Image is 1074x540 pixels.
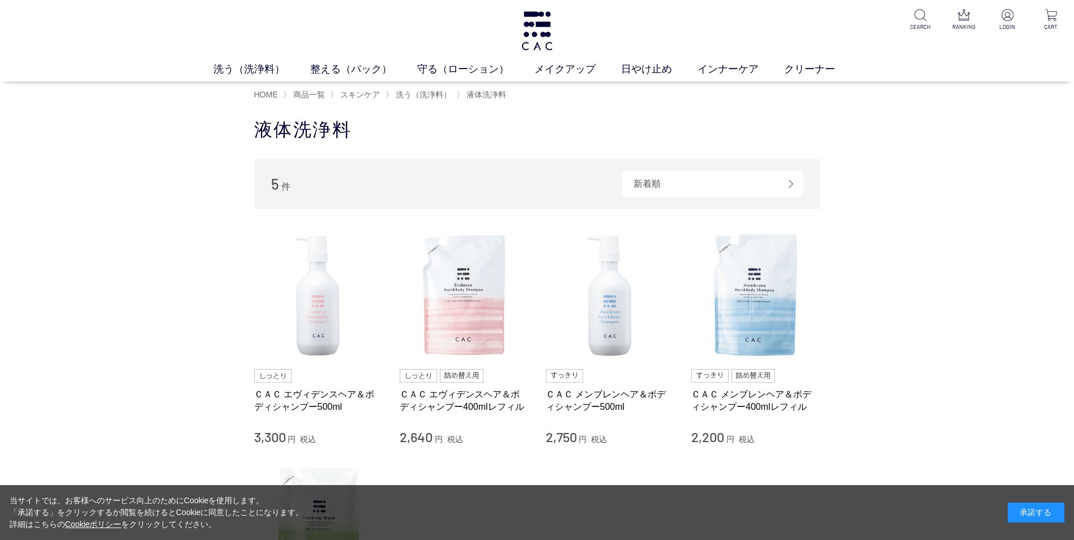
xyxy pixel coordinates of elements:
img: すっきり [546,369,583,383]
span: 円 [435,435,443,444]
span: 税込 [739,435,755,444]
p: CART [1037,23,1065,31]
p: RANKING [950,23,978,31]
span: 税込 [591,435,607,444]
span: 液体洗浄料 [467,90,506,99]
li: 〉 [386,89,454,100]
li: 〉 [283,89,328,100]
span: 2,750 [546,428,577,445]
img: ＣＡＣ メンブレンヘア＆ボディシャンプー500ml [546,232,675,361]
li: 〉 [456,89,509,100]
p: LOGIN [994,23,1021,31]
span: 5 [271,175,279,192]
img: ＣＡＣ メンブレンヘア＆ボディシャンプー400mlレフィル [691,232,820,361]
a: LOGIN [994,9,1021,31]
span: 2,640 [400,428,433,445]
span: 件 [281,182,290,191]
a: ＣＡＣ メンブレンヘア＆ボディシャンプー400mlレフィル [691,388,820,413]
span: 円 [579,435,587,444]
a: HOME [254,90,278,99]
div: 当サイトでは、お客様へのサービス向上のためにCookieを使用します。 「承諾する」をクリックするか閲覧を続けるとCookieに同意したことになります。 詳細はこちらの をクリックしてください。 [10,495,304,530]
span: スキンケア [340,90,380,99]
a: ＣＡＣ エヴィデンスヘア＆ボディシャンプー500ml [254,388,383,413]
a: 守る（ローション） [417,62,534,77]
span: 3,300 [254,428,286,445]
span: 円 [288,435,296,444]
p: SEARCH [906,23,934,31]
h1: 液体洗浄料 [254,118,820,142]
span: 2,200 [691,428,724,445]
a: ＣＡＣ メンブレンヘア＆ボディシャンプー500ml [546,388,675,413]
a: 液体洗浄料 [464,90,506,99]
span: 洗う（洗浄料） [396,90,451,99]
img: しっとり [254,369,292,383]
a: RANKING [950,9,978,31]
a: Cookieポリシー [65,520,122,529]
img: 詰め替え用 [731,369,775,383]
a: SEARCH [906,9,934,31]
img: ＣＡＣ エヴィデンスヘア＆ボディシャンプー500ml [254,232,383,361]
span: 商品一覧 [293,90,325,99]
a: メイクアップ [534,62,621,77]
a: 洗う（洗浄料） [393,90,451,99]
img: logo [520,11,554,50]
a: 洗う（洗浄料） [213,62,310,77]
a: CART [1037,9,1065,31]
a: クリーナー [784,62,861,77]
a: 整える（パック） [310,62,417,77]
img: しっとり [400,369,437,383]
a: ＣＡＣ エヴィデンスヘア＆ボディシャンプー400mlレフィル [400,388,529,413]
img: すっきり [691,369,729,383]
img: ＣＡＣ エヴィデンスヘア＆ボディシャンプー400mlレフィル [400,232,529,361]
a: 商品一覧 [291,90,325,99]
div: 承諾する [1008,503,1064,522]
span: 円 [726,435,734,444]
img: 詰め替え用 [440,369,483,383]
li: 〉 [330,89,383,100]
div: 新着順 [622,170,803,198]
a: 日やけ止め [621,62,698,77]
span: 税込 [300,435,316,444]
span: 税込 [447,435,463,444]
a: インナーケア [698,62,784,77]
a: スキンケア [338,90,380,99]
